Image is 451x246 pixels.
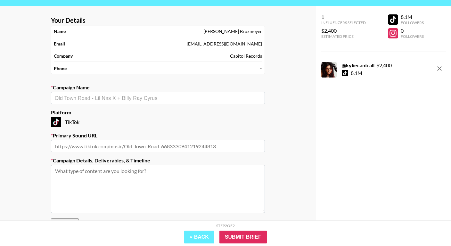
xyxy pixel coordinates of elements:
div: $2,400 [321,28,366,34]
div: [EMAIL_ADDRESS][DOMAIN_NAME] [187,41,262,47]
div: 8.1M [401,14,424,20]
label: Campaign Details, Deliverables, & Timeline [51,157,265,164]
strong: Name [54,29,66,34]
div: [PERSON_NAME] Broxmeyer [203,29,262,34]
iframe: Drift Widget Chat Controller [419,214,443,238]
img: TikTok [51,117,61,127]
input: Submit Brief [219,231,267,243]
strong: @ kyliecantrall [342,62,374,68]
strong: Your Details [51,16,86,24]
strong: Phone [54,66,67,71]
strong: Email [54,41,65,47]
div: – [259,66,262,71]
strong: Company [54,53,73,59]
div: 1 [321,14,366,20]
div: Capitol Records [230,53,262,59]
input: https://www.tiktok.com/music/Old-Town-Road-6683330941219244813 [51,140,265,152]
div: - $ 2,400 [342,62,392,69]
div: TikTok [51,117,265,127]
div: Estimated Price [321,34,366,39]
label: Platform [51,109,265,116]
div: Influencers Selected [321,20,366,25]
label: Campaign Name [51,84,265,91]
div: 8.1M [351,70,362,76]
div: Step 2 of 2 [216,223,235,228]
div: 0 [401,28,424,34]
div: Followers [401,20,424,25]
input: Old Town Road - Lil Nas X + Billy Ray Cyrus [55,94,261,102]
button: « Back [184,231,214,243]
div: Followers [401,34,424,39]
button: remove [433,62,446,75]
label: Primary Sound URL [51,132,265,139]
